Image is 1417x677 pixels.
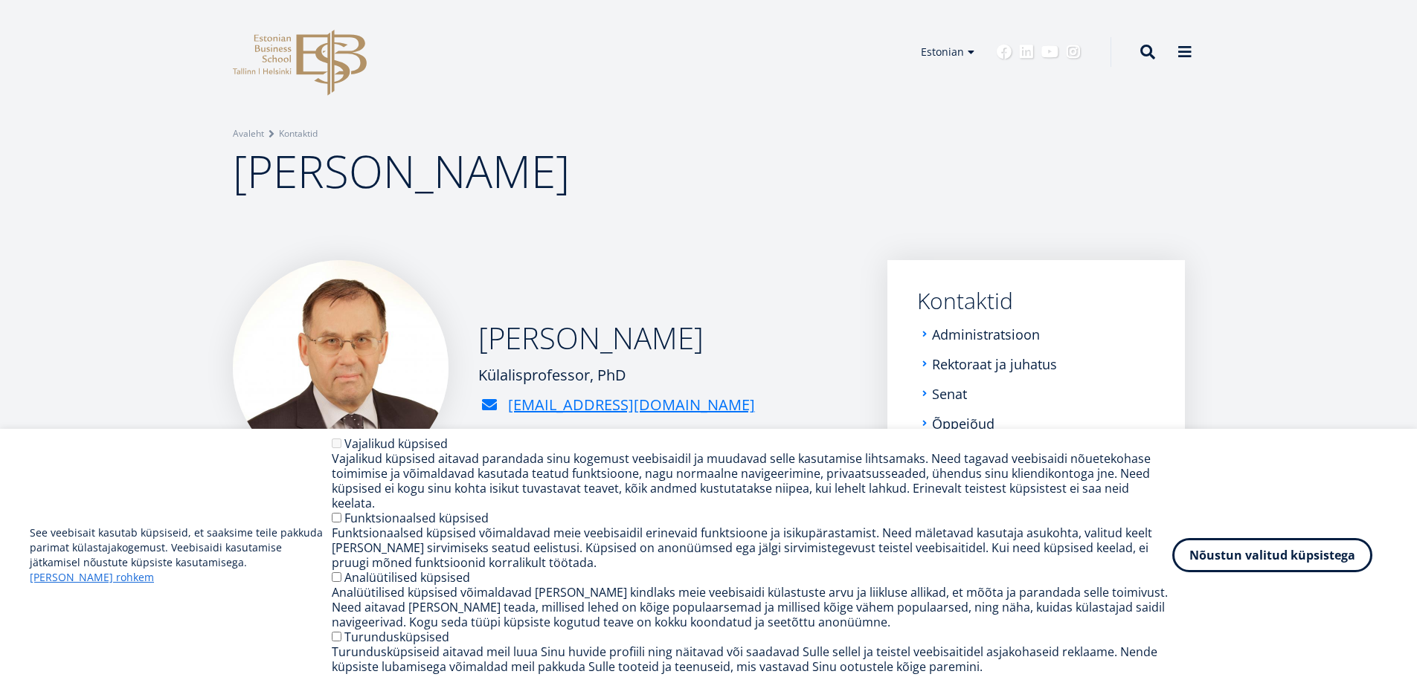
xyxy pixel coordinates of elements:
label: Analüütilised küpsised [344,569,470,586]
a: Administratsioon [932,327,1040,342]
a: Õppejõud [932,416,995,431]
a: Linkedin [1019,45,1034,59]
a: Kontaktid [917,290,1155,312]
div: Funktsionaalsed küpsised võimaldavad meie veebisaidil erinevaid funktsioone ja isikupärastamist. ... [332,525,1172,570]
p: See veebisait kasutab küpsiseid, et saaksime teile pakkuda parimat külastajakogemust. Veebisaidi ... [30,525,332,585]
a: Senat [932,386,967,401]
img: Alari Purju [233,260,449,476]
h2: [PERSON_NAME] [478,320,755,357]
a: [PERSON_NAME] rohkem [30,570,154,585]
a: Instagram [1066,45,1081,59]
label: Vajalikud küpsised [344,435,448,452]
button: Nõustun valitud küpsistega [1172,538,1372,572]
div: Vajalikud küpsised aitavad parandada sinu kogemust veebisaidil ja muudavad selle kasutamise lihts... [332,451,1172,511]
label: Funktsionaalsed küpsised [344,510,489,526]
label: Turundusküpsised [344,629,449,645]
a: Facebook [997,45,1012,59]
div: Analüütilised küpsised võimaldavad [PERSON_NAME] kindlaks meie veebisaidi külastuste arvu ja liik... [332,585,1172,629]
a: Youtube [1041,45,1058,59]
a: Rektoraat ja juhatus [932,357,1057,372]
a: Kontaktid [279,126,318,141]
a: [EMAIL_ADDRESS][DOMAIN_NAME] [508,394,755,416]
span: [PERSON_NAME] [233,140,570,201]
div: Külalisprofessor, PhD [478,364,755,386]
a: Avaleht [233,126,264,141]
div: Turundusküpsiseid aitavad meil luua Sinu huvide profiili ning näitavad või saadavad Sulle sellel ... [332,644,1172,674]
